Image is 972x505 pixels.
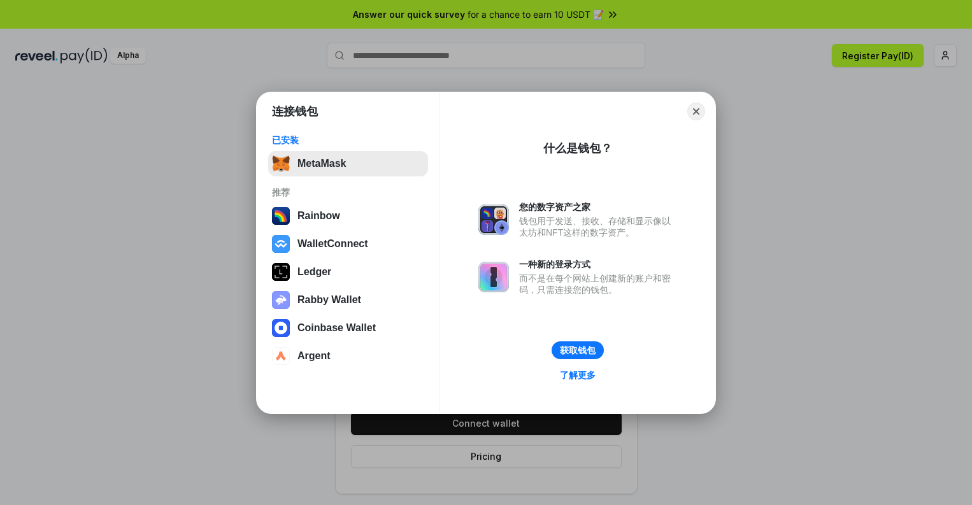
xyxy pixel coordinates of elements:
button: Rainbow [268,203,428,229]
img: svg+xml,%3Csvg%20width%3D%22120%22%20height%3D%22120%22%20viewBox%3D%220%200%20120%20120%22%20fil... [272,207,290,225]
img: svg+xml,%3Csvg%20xmlns%3D%22http%3A%2F%2Fwww.w3.org%2F2000%2Fsvg%22%20fill%3D%22none%22%20viewBox... [478,204,509,235]
div: 推荐 [272,187,424,198]
div: WalletConnect [297,238,368,250]
img: svg+xml,%3Csvg%20width%3D%2228%22%20height%3D%2228%22%20viewBox%3D%220%200%2028%2028%22%20fill%3D... [272,347,290,365]
div: Argent [297,350,331,362]
div: 了解更多 [560,369,596,381]
div: 已安装 [272,134,424,146]
div: 而不是在每个网站上创建新的账户和密码，只需连接您的钱包。 [519,273,677,295]
a: 了解更多 [552,367,603,383]
button: Ledger [268,259,428,285]
div: Ledger [297,266,331,278]
img: svg+xml,%3Csvg%20xmlns%3D%22http%3A%2F%2Fwww.w3.org%2F2000%2Fsvg%22%20fill%3D%22none%22%20viewBox... [478,262,509,292]
button: Argent [268,343,428,369]
div: 什么是钱包？ [543,141,612,156]
img: svg+xml,%3Csvg%20fill%3D%22none%22%20height%3D%2233%22%20viewBox%3D%220%200%2035%2033%22%20width%... [272,155,290,173]
img: svg+xml,%3Csvg%20width%3D%2228%22%20height%3D%2228%22%20viewBox%3D%220%200%2028%2028%22%20fill%3D... [272,319,290,337]
button: Rabby Wallet [268,287,428,313]
div: 获取钱包 [560,345,596,356]
img: svg+xml,%3Csvg%20width%3D%2228%22%20height%3D%2228%22%20viewBox%3D%220%200%2028%2028%22%20fill%3D... [272,235,290,253]
h1: 连接钱包 [272,104,318,119]
img: svg+xml,%3Csvg%20xmlns%3D%22http%3A%2F%2Fwww.w3.org%2F2000%2Fsvg%22%20fill%3D%22none%22%20viewBox... [272,291,290,309]
img: svg+xml,%3Csvg%20xmlns%3D%22http%3A%2F%2Fwww.w3.org%2F2000%2Fsvg%22%20width%3D%2228%22%20height%3... [272,263,290,281]
div: Rabby Wallet [297,294,361,306]
button: WalletConnect [268,231,428,257]
div: 钱包用于发送、接收、存储和显示像以太坊和NFT这样的数字资产。 [519,215,677,238]
button: Coinbase Wallet [268,315,428,341]
button: MetaMask [268,151,428,176]
div: MetaMask [297,158,346,169]
div: Rainbow [297,210,340,222]
div: 一种新的登录方式 [519,259,677,270]
button: 获取钱包 [552,341,604,359]
div: 您的数字资产之家 [519,201,677,213]
div: Coinbase Wallet [297,322,376,334]
button: Close [687,103,705,120]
